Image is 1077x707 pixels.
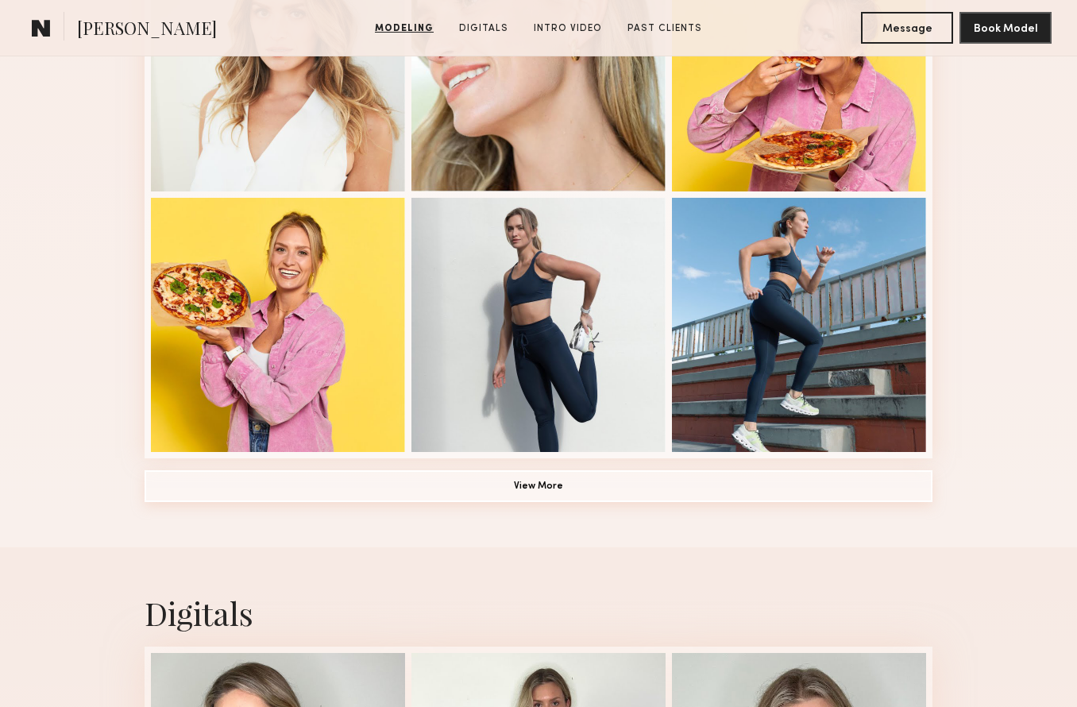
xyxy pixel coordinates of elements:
button: View More [145,470,932,502]
a: Digitals [453,21,515,36]
a: Intro Video [527,21,608,36]
button: Book Model [959,12,1052,44]
a: Modeling [369,21,440,36]
span: [PERSON_NAME] [77,16,217,44]
button: Message [861,12,953,44]
a: Book Model [959,21,1052,34]
div: Digitals [145,592,932,634]
a: Past Clients [621,21,708,36]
